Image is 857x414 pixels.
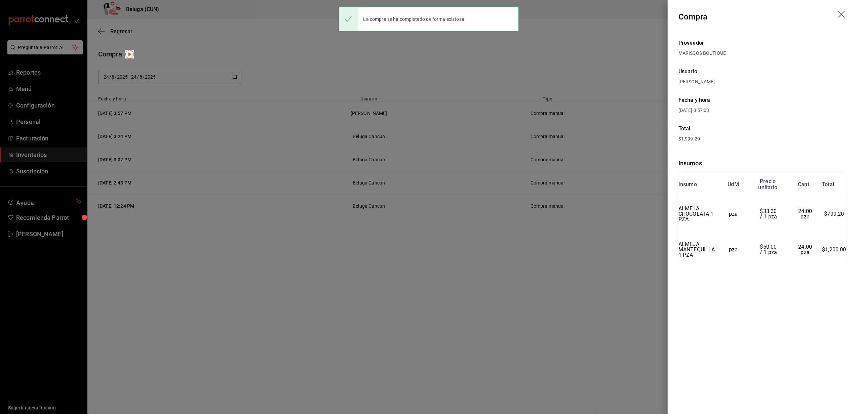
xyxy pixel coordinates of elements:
td: pza [718,196,749,232]
span: $799.20 [824,211,844,217]
div: Usuario [678,68,846,76]
div: Proveedor [678,39,846,47]
span: 24.00 pza [798,208,814,220]
div: Total [678,125,846,133]
span: $33.30 / 1 pza [760,208,778,220]
div: Precio unitario [758,178,777,191]
div: Insumos [678,159,846,168]
span: $1,999.20 [678,136,700,141]
div: MARISCOS BOUTIQUE [678,50,846,57]
td: ALMEJA CHOCOLATA 1 PZA [678,196,718,232]
div: Cant. [798,181,811,188]
div: Insumo [678,181,697,188]
div: Fecha y hora [678,96,763,104]
img: Tooltip marker [125,50,134,58]
div: UdM [728,181,739,188]
span: $1,200.00 [822,246,846,253]
div: Compra [678,11,708,23]
button: drag [838,11,846,19]
td: ALMEJA MANTEQUILLA 1 PZA [678,232,718,267]
div: Total [822,181,834,188]
div: [PERSON_NAME] [678,78,846,85]
div: [DATE] 3:57:03 [678,107,763,114]
div: La compra se ha completado de forma existosa [358,12,470,27]
span: $50.00 / 1 pza [760,244,778,255]
span: 24.00 pza [798,244,814,255]
td: pza [718,232,749,267]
